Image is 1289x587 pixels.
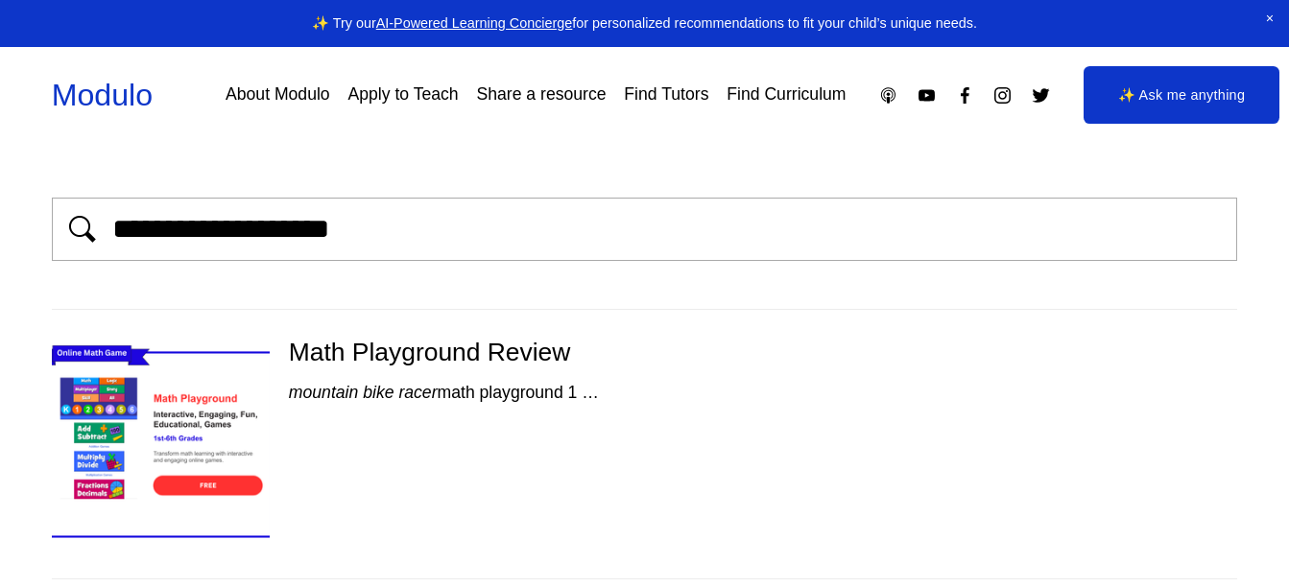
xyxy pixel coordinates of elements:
a: ✨ Ask me anything [1084,66,1279,124]
span: … [582,383,599,402]
div: Math Playground Review [52,336,1238,368]
a: YouTube [917,85,937,106]
a: Twitter [1031,85,1051,106]
a: Apple Podcasts [878,85,898,106]
div: Math Playground Review mountain bike racermath playground 1 … [52,310,1238,578]
a: Instagram [992,85,1013,106]
a: AI-Powered Learning Concierge [376,15,573,31]
a: Find Curriculum [727,79,846,112]
a: Share a resource [476,79,606,112]
em: bike [363,383,394,402]
a: Apply to Teach [347,79,458,112]
a: Modulo [52,78,153,112]
em: mountain [289,383,358,402]
a: Facebook [955,85,975,106]
a: About Modulo [226,79,330,112]
span: math playground 1 [289,383,578,402]
em: racer [398,383,437,402]
a: Find Tutors [624,79,708,112]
